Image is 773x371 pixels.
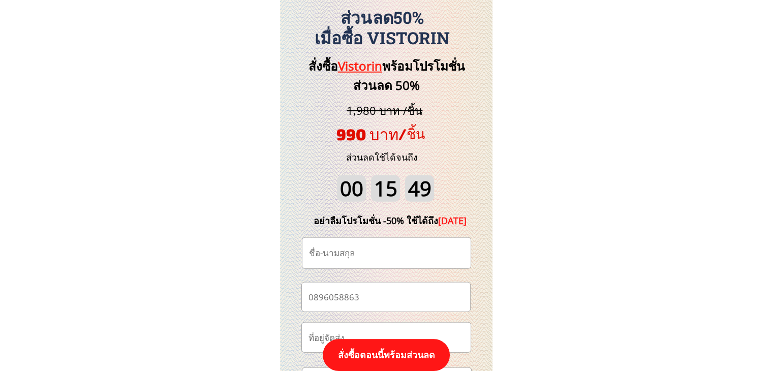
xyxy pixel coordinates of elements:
[306,283,466,312] input: เบอร์โทรศัพท์
[332,150,431,165] h3: ส่วนลดใช้ได้จนถึง
[306,323,467,352] input: ที่อยู่จัดส่ง
[398,125,425,141] span: /ชิ้น
[336,125,398,143] span: 990 บาท
[291,56,482,96] h3: สั่งซื้อ พร้อมโปรโมชั่นส่วนลด 50%
[347,103,422,118] span: 1,980 บาท /ชิ้น
[306,238,467,268] input: ชื่อ-นามสกุล
[438,214,467,227] span: [DATE]
[323,339,450,371] p: สั่งซื้อตอนนี้พร้อมส่วนลด
[274,8,490,48] h3: ส่วนลด50% เมื่อซื้อ Vistorin
[298,213,482,228] div: อย่าลืมโปรโมชั่น -50% ใช้ได้ถึง
[338,57,382,74] span: Vistorin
